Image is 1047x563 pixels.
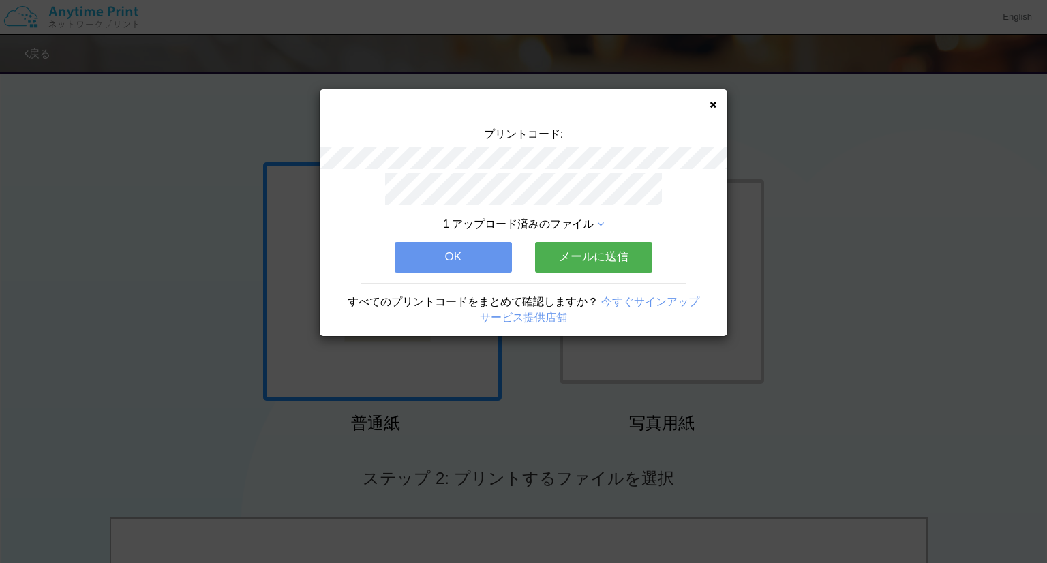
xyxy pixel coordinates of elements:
[443,218,594,230] span: 1 アップロード済みのファイル
[395,242,512,272] button: OK
[484,128,563,140] span: プリントコード:
[601,296,699,307] a: 今すぐサインアップ
[535,242,652,272] button: メールに送信
[480,311,567,323] a: サービス提供店舗
[348,296,598,307] span: すべてのプリントコードをまとめて確認しますか？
